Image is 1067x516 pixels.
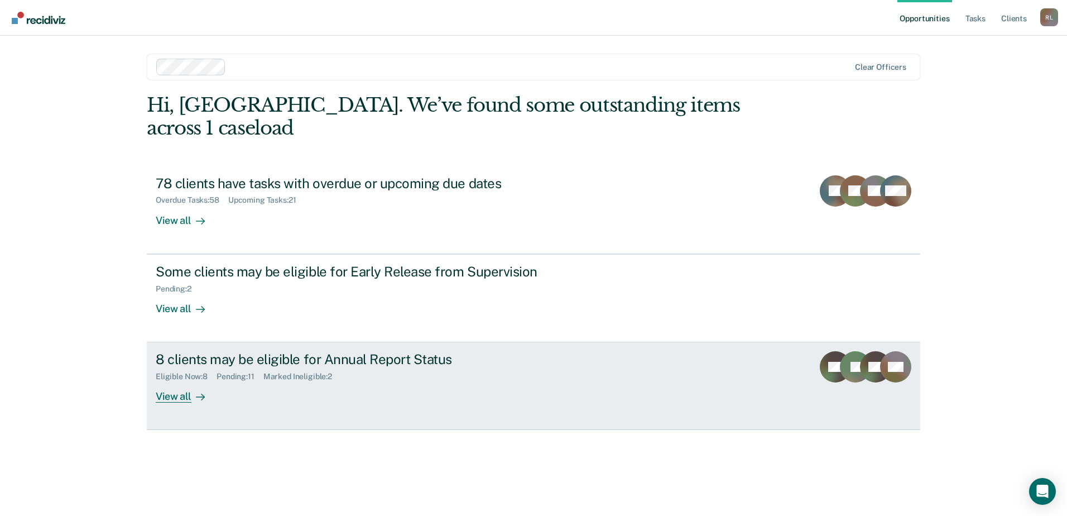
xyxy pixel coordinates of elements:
[263,372,341,381] div: Marked Ineligible : 2
[147,342,920,430] a: 8 clients may be eligible for Annual Report StatusEligible Now:8Pending:11Marked Ineligible:2View...
[217,372,263,381] div: Pending : 11
[156,381,218,403] div: View all
[156,205,218,227] div: View all
[156,264,547,280] div: Some clients may be eligible for Early Release from Supervision
[147,166,920,254] a: 78 clients have tasks with overdue or upcoming due datesOverdue Tasks:58Upcoming Tasks:21View all
[1029,478,1056,505] div: Open Intercom Messenger
[228,195,305,205] div: Upcoming Tasks : 21
[156,351,547,367] div: 8 clients may be eligible for Annual Report Status
[156,372,217,381] div: Eligible Now : 8
[12,12,65,24] img: Recidiviz
[156,175,547,192] div: 78 clients have tasks with overdue or upcoming due dates
[1040,8,1058,26] button: Profile dropdown button
[156,195,228,205] div: Overdue Tasks : 58
[1040,8,1058,26] div: R L
[147,94,766,140] div: Hi, [GEOGRAPHIC_DATA]. We’ve found some outstanding items across 1 caseload
[156,284,200,294] div: Pending : 2
[156,293,218,315] div: View all
[147,254,920,342] a: Some clients may be eligible for Early Release from SupervisionPending:2View all
[855,63,906,72] div: Clear officers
